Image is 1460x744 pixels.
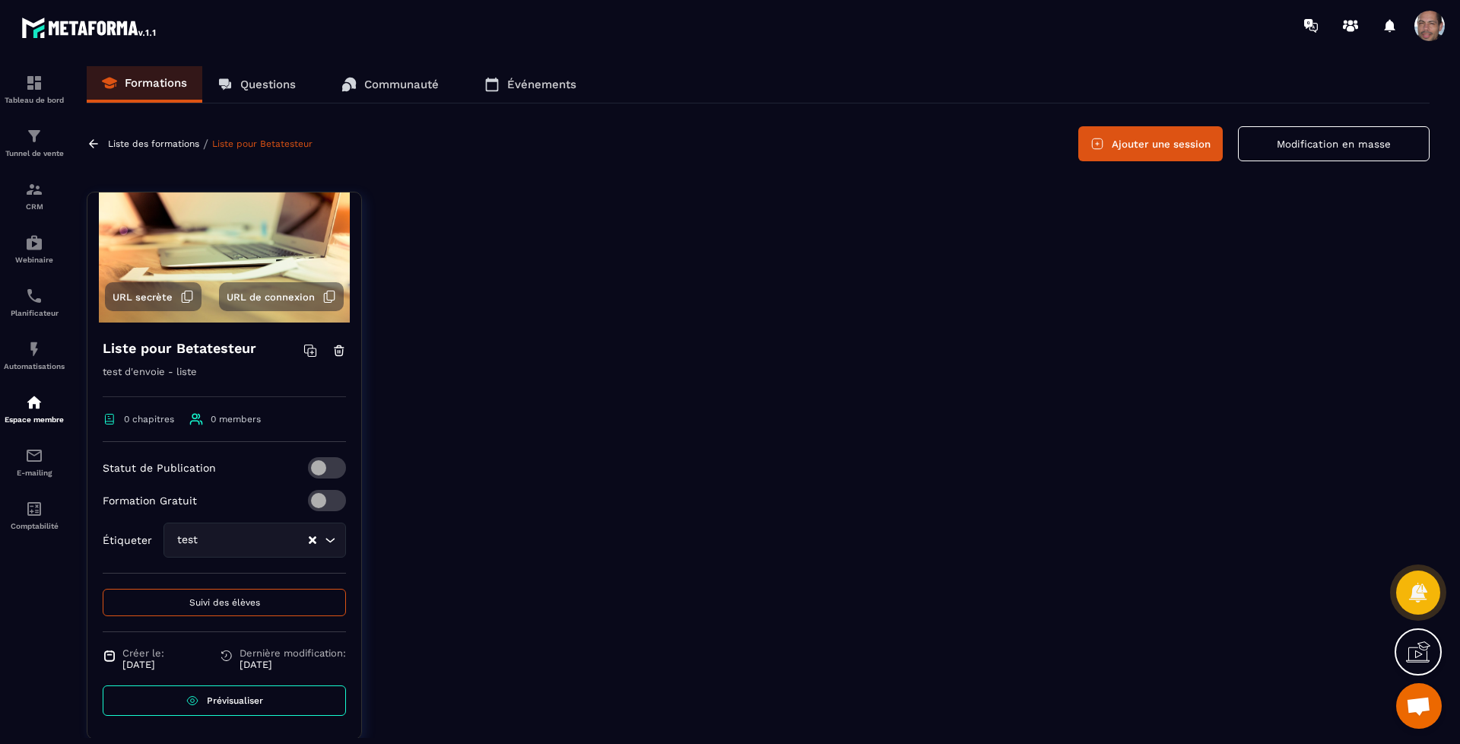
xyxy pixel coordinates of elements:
[201,532,307,548] input: Search for option
[469,66,592,103] a: Événements
[103,589,346,616] button: Suivi des élèves
[309,535,316,546] button: Clear Selected
[507,78,576,91] p: Événements
[189,597,260,608] span: Suivi des élèves
[25,340,43,358] img: automations
[25,127,43,145] img: formation
[124,414,174,424] span: 0 chapitres
[103,462,216,474] p: Statut de Publication
[211,414,261,424] span: 0 members
[4,222,65,275] a: automationsautomationsWebinaire
[87,66,202,103] a: Formations
[25,74,43,92] img: formation
[4,62,65,116] a: formationformationTableau de bord
[1396,683,1442,729] a: Ouvrir le chat
[99,132,350,323] img: background
[4,469,65,477] p: E-mailing
[4,362,65,370] p: Automatisations
[103,494,197,507] p: Formation Gratuit
[25,180,43,199] img: formation
[173,532,201,548] span: test
[4,382,65,435] a: automationsautomationsEspace membre
[326,66,454,103] a: Communauté
[25,447,43,465] img: email
[1078,126,1223,161] button: Ajouter une session
[25,234,43,252] img: automations
[202,66,311,103] a: Questions
[240,78,296,91] p: Questions
[4,202,65,211] p: CRM
[122,647,164,659] span: Créer le:
[240,659,346,670] p: [DATE]
[4,149,65,157] p: Tunnel de vente
[103,685,346,716] a: Prévisualiser
[113,291,173,303] span: URL secrète
[4,435,65,488] a: emailemailE-mailing
[4,522,65,530] p: Comptabilité
[4,169,65,222] a: formationformationCRM
[227,291,315,303] span: URL de connexion
[122,659,164,670] p: [DATE]
[364,78,439,91] p: Communauté
[103,338,256,359] h4: Liste pour Betatesteur
[4,275,65,329] a: schedulerschedulerPlanificateur
[4,256,65,264] p: Webinaire
[125,76,187,90] p: Formations
[103,534,152,546] p: Étiqueter
[4,329,65,382] a: automationsautomationsAutomatisations
[103,363,346,397] p: test d'envoie - liste
[105,282,202,311] button: URL secrète
[240,647,346,659] span: Dernière modification:
[1238,126,1430,161] button: Modification en masse
[25,393,43,412] img: automations
[4,116,65,169] a: formationformationTunnel de vente
[207,695,263,706] span: Prévisualiser
[108,138,199,149] a: Liste des formations
[4,309,65,317] p: Planificateur
[25,287,43,305] img: scheduler
[219,282,344,311] button: URL de connexion
[163,523,346,558] div: Search for option
[212,138,313,149] a: Liste pour Betatesteur
[4,488,65,542] a: accountantaccountantComptabilité
[203,137,208,151] span: /
[25,500,43,518] img: accountant
[21,14,158,41] img: logo
[4,415,65,424] p: Espace membre
[4,96,65,104] p: Tableau de bord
